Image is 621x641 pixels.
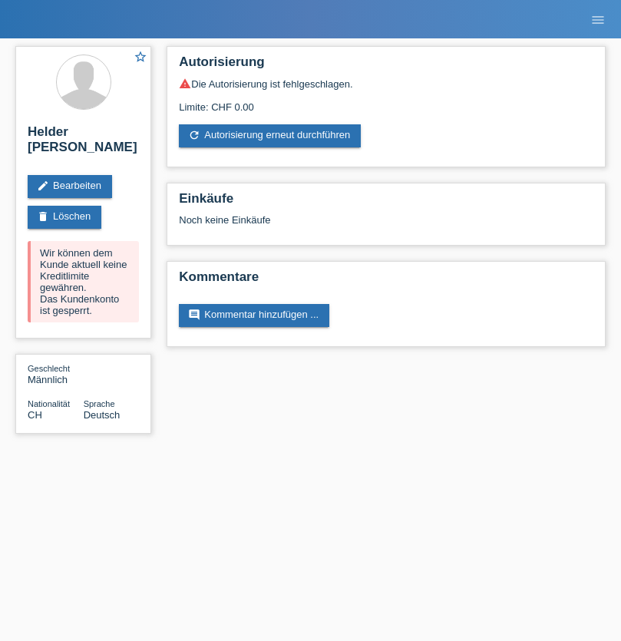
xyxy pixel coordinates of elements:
i: comment [188,309,200,321]
span: Geschlecht [28,364,70,373]
h2: Kommentare [179,269,593,292]
i: star_border [134,50,147,64]
a: deleteLöschen [28,206,101,229]
div: Männlich [28,362,84,385]
i: menu [590,12,606,28]
a: refreshAutorisierung erneut durchführen [179,124,361,147]
i: delete [37,210,49,223]
span: Sprache [84,399,115,408]
a: commentKommentar hinzufügen ... [179,304,329,327]
h2: Autorisierung [179,55,593,78]
i: refresh [188,129,200,141]
a: star_border [134,50,147,66]
i: edit [37,180,49,192]
h2: Einkäufe [179,191,593,214]
div: Die Autorisierung ist fehlgeschlagen. [179,78,593,90]
a: menu [583,15,613,24]
h2: Helder [PERSON_NAME] [28,124,139,163]
span: Deutsch [84,409,121,421]
a: editBearbeiten [28,175,112,198]
i: warning [179,78,191,90]
div: Noch keine Einkäufe [179,214,593,237]
div: Limite: CHF 0.00 [179,90,593,113]
div: Wir können dem Kunde aktuell keine Kreditlimite gewähren. Das Kundenkonto ist gesperrt. [28,241,139,322]
span: Nationalität [28,399,70,408]
span: Schweiz [28,409,42,421]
